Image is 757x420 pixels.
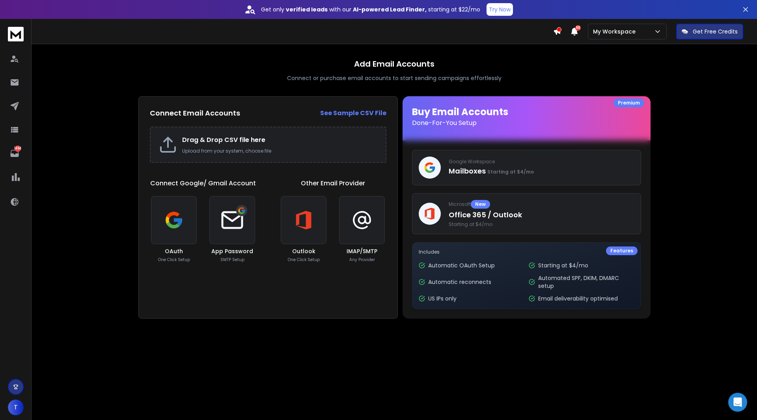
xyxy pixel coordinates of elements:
p: One Click Setup [158,257,190,263]
h1: Buy Email Accounts [412,106,641,128]
p: Google Workspace [449,159,634,165]
button: T [8,399,24,415]
p: Automated SPF, DKIM, DMARC setup [538,274,634,290]
div: Open Intercom Messenger [728,393,747,412]
p: Starting at $4/mo [538,261,588,269]
p: Try Now [489,6,511,13]
p: Done-For-You Setup [412,118,641,128]
div: Features [606,246,638,255]
strong: verified leads [286,6,328,13]
p: US IPs only [428,295,457,302]
strong: AI-powered Lead Finder, [353,6,427,13]
h1: Add Email Accounts [354,58,434,69]
p: Any Provider [349,257,375,263]
p: Automatic OAuth Setup [428,261,495,269]
div: Premium [613,99,644,107]
h3: IMAP/SMTP [347,247,377,255]
button: Get Free Credits [676,24,743,39]
p: Mailboxes [449,166,634,177]
h3: Outlook [292,247,315,255]
a: 1464 [7,146,22,161]
h2: Drag & Drop CSV file here [182,135,378,145]
strong: See Sample CSV File [320,108,386,118]
p: Connect or purchase email accounts to start sending campaigns effortlessly [287,74,502,82]
h2: Connect Email Accounts [150,108,240,119]
div: New [471,200,490,209]
a: See Sample CSV File [320,108,386,118]
p: Automatic reconnects [428,278,491,286]
img: logo [8,27,24,41]
p: Email deliverability optimised [538,295,618,302]
button: Try Now [487,3,513,16]
p: Microsoft [449,200,634,209]
p: One Click Setup [288,257,320,263]
p: Office 365 / Outlook [449,209,634,220]
p: Includes [419,249,634,255]
h1: Other Email Provider [301,179,365,188]
span: Starting at $4/mo [487,168,534,175]
h3: OAuth [165,247,183,255]
p: SMTP Setup [220,257,244,263]
p: My Workspace [593,28,639,35]
span: 50 [575,25,581,31]
span: Starting at $4/mo [449,221,634,228]
p: 1464 [15,146,21,152]
h1: Connect Google/ Gmail Account [150,179,256,188]
h3: App Password [211,247,253,255]
p: Get only with our starting at $22/mo [261,6,480,13]
p: Upload from your system, choose file [182,148,378,154]
p: Get Free Credits [693,28,738,35]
